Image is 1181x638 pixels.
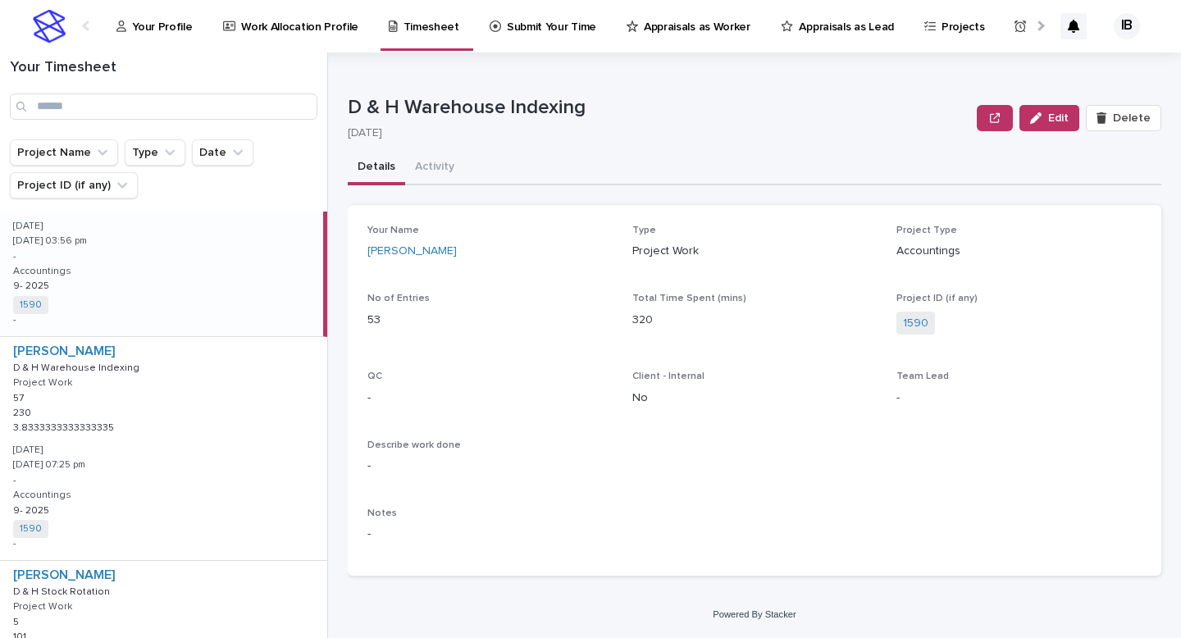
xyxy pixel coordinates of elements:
[13,277,52,292] p: 9- 2025
[367,243,457,260] a: [PERSON_NAME]
[367,440,461,450] span: Describe work done
[367,390,613,407] p: -
[896,390,1142,407] p: -
[1113,112,1151,124] span: Delete
[13,344,115,359] a: [PERSON_NAME]
[13,459,85,471] p: [DATE] 07:25 pm
[367,312,613,329] p: 53
[896,226,957,235] span: Project Type
[1086,105,1161,131] button: Delete
[13,266,71,277] p: Accountings
[632,312,878,329] p: 320
[13,359,143,374] p: D & H Warehouse Indexing
[13,235,87,247] p: [DATE] 03:56 pm
[367,226,419,235] span: Your Name
[13,502,52,517] p: 9- 2025
[1019,105,1079,131] button: Edit
[367,371,382,381] span: QC
[13,221,43,232] p: [DATE]
[1048,112,1069,124] span: Edit
[405,151,464,185] button: Activity
[13,567,115,583] a: [PERSON_NAME]
[632,371,704,381] span: Client - Internal
[632,294,746,303] span: Total Time Spent (mins)
[896,243,1142,260] p: Accountings
[896,294,978,303] span: Project ID (if any)
[10,59,317,77] h1: Your Timesheet
[13,583,113,598] p: D & H Stock Rotation
[713,609,796,619] a: Powered By Stacker
[125,139,185,166] button: Type
[10,139,118,166] button: Project Name
[367,458,1142,475] p: -
[13,475,16,486] p: -
[10,93,317,120] input: Search
[367,526,1142,543] p: -
[1114,13,1140,39] div: IB
[903,315,928,332] a: 1590
[13,251,16,262] p: -
[13,404,34,419] p: 230
[632,226,656,235] span: Type
[13,538,16,549] p: -
[348,126,964,140] p: [DATE]
[367,508,397,518] span: Notes
[13,601,72,613] p: Project Work
[192,139,253,166] button: Date
[13,490,71,501] p: Accountings
[13,390,27,404] p: 57
[632,390,878,407] p: No
[348,96,970,120] p: D & H Warehouse Indexing
[33,10,66,43] img: stacker-logo-s-only.png
[896,371,949,381] span: Team Lead
[367,294,430,303] span: No of Entries
[348,151,405,185] button: Details
[13,377,72,389] p: Project Work
[632,243,878,260] p: Project Work
[13,419,117,434] p: 3.8333333333333335
[13,444,43,456] p: [DATE]
[10,172,138,198] button: Project ID (if any)
[13,314,16,326] p: -
[20,523,42,535] a: 1590
[13,613,22,628] p: 5
[20,299,42,311] a: 1590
